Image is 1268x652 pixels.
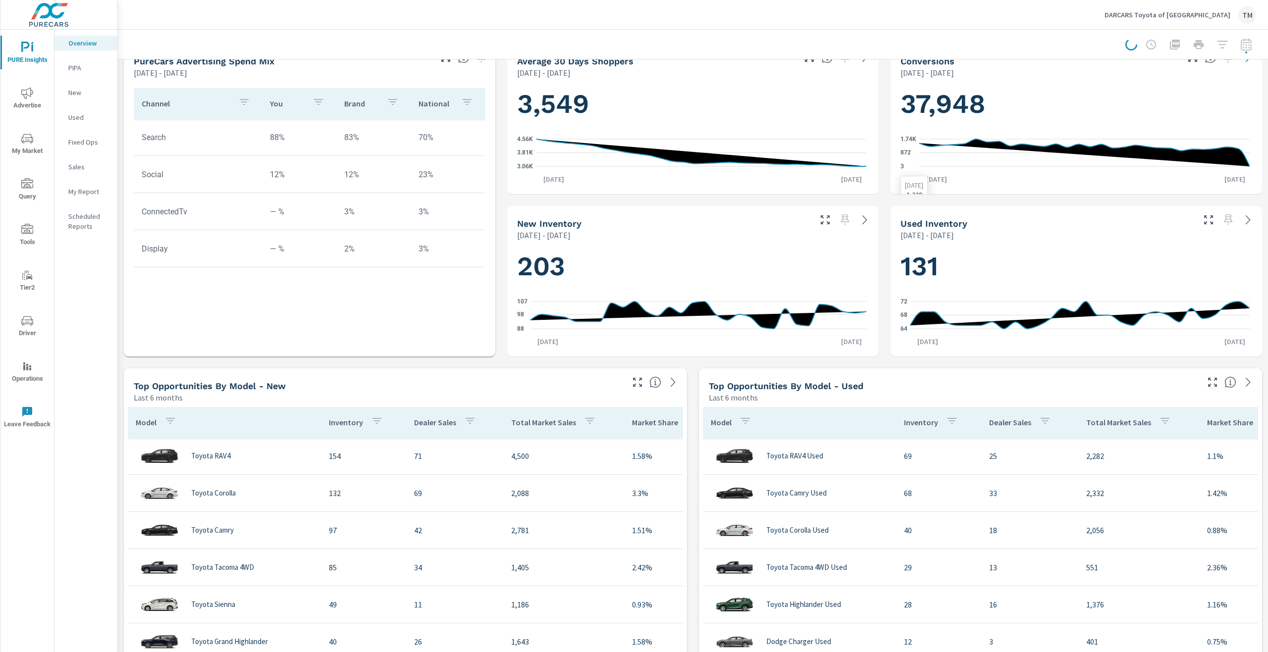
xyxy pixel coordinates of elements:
[411,162,485,187] td: 23%
[766,600,841,609] p: Toyota Highlander Used
[900,56,954,66] h5: Conversions
[1207,417,1253,427] p: Market Share
[344,99,379,108] p: Brand
[3,360,51,385] span: Operations
[834,337,869,347] p: [DATE]
[336,199,411,224] td: 3%
[191,637,268,646] p: Toyota Grand Highlander
[530,337,565,347] p: [DATE]
[904,450,973,462] p: 69
[715,590,754,619] img: glamour
[414,524,495,536] p: 42
[517,311,524,318] text: 98
[54,159,117,174] div: Sales
[1238,6,1256,24] div: TM
[857,212,873,228] a: See more details in report
[989,636,1070,648] p: 3
[1086,487,1191,499] p: 2,332
[68,88,109,98] p: New
[904,599,973,610] p: 28
[414,561,495,573] p: 34
[140,552,179,582] img: glamour
[191,451,230,460] p: Toyota RAV4
[517,229,571,241] p: [DATE] - [DATE]
[411,199,485,224] td: 3%
[3,224,51,248] span: Tools
[140,478,179,508] img: glamour
[3,42,51,66] span: PURE Insights
[715,515,754,545] img: glamour
[140,590,179,619] img: glamour
[329,487,398,499] p: 132
[900,325,907,332] text: 64
[517,56,634,66] h5: Average 30 Days Shoppers
[329,524,398,536] p: 97
[54,209,117,234] div: Scheduled Reports
[329,417,363,427] p: Inventory
[632,561,718,573] p: 2.42%
[54,85,117,100] div: New
[766,489,827,498] p: Toyota Camry Used
[905,180,923,190] p: [DATE]
[1086,561,1191,573] p: 551
[329,636,398,648] p: 40
[536,174,571,184] p: [DATE]
[54,36,117,50] div: Overview
[191,526,234,535] p: Toyota Camry
[134,392,183,403] p: Last 6 months
[989,417,1031,427] p: Dealer Sales
[68,187,109,197] p: My Report
[517,150,533,156] text: 3.81K
[3,178,51,202] span: Query
[329,450,398,462] p: 154
[134,381,286,391] h5: Top Opportunities by Model - New
[68,38,109,48] p: Overview
[900,298,907,305] text: 72
[0,30,54,440] div: nav menu
[834,174,869,184] p: [DATE]
[632,599,718,610] p: 0.93%
[665,374,681,390] a: See more details in report
[191,563,254,572] p: Toyota Tacoma 4WD
[414,450,495,462] p: 71
[191,489,236,498] p: Toyota Corolla
[709,392,758,403] p: Last 6 months
[411,125,485,150] td: 70%
[766,526,829,535] p: Toyota Corolla Used
[336,162,411,187] td: 12%
[414,599,495,610] p: 11
[517,136,533,143] text: 4.56K
[900,218,967,229] h5: Used Inventory
[517,218,581,229] h5: New Inventory
[3,87,51,111] span: Advertise
[900,312,907,319] text: 68
[632,636,718,648] p: 1.58%
[3,406,51,430] span: Leave Feedback
[817,212,833,228] button: Make Fullscreen
[419,99,453,108] p: National
[517,67,571,79] p: [DATE] - [DATE]
[919,174,954,184] p: [DATE]
[1217,337,1252,347] p: [DATE]
[900,250,1252,283] h1: 131
[905,190,923,199] p: 1,229
[262,125,336,150] td: 88%
[632,417,678,427] p: Market Share
[1105,10,1230,19] p: DARCARS Toyota of [GEOGRAPHIC_DATA]
[1086,450,1191,462] p: 2,282
[989,599,1070,610] p: 16
[336,236,411,261] td: 2%
[715,552,754,582] img: glamour
[262,162,336,187] td: 12%
[1086,636,1191,648] p: 401
[900,136,916,143] text: 1.74K
[134,67,187,79] p: [DATE] - [DATE]
[1220,212,1236,228] span: Select a preset date range to save this widget
[517,163,533,170] text: 3.06K
[262,236,336,261] td: — %
[517,250,869,283] h1: 203
[766,637,831,646] p: Dodge Charger Used
[1217,174,1252,184] p: [DATE]
[632,450,718,462] p: 1.58%
[191,600,235,609] p: Toyota Sienna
